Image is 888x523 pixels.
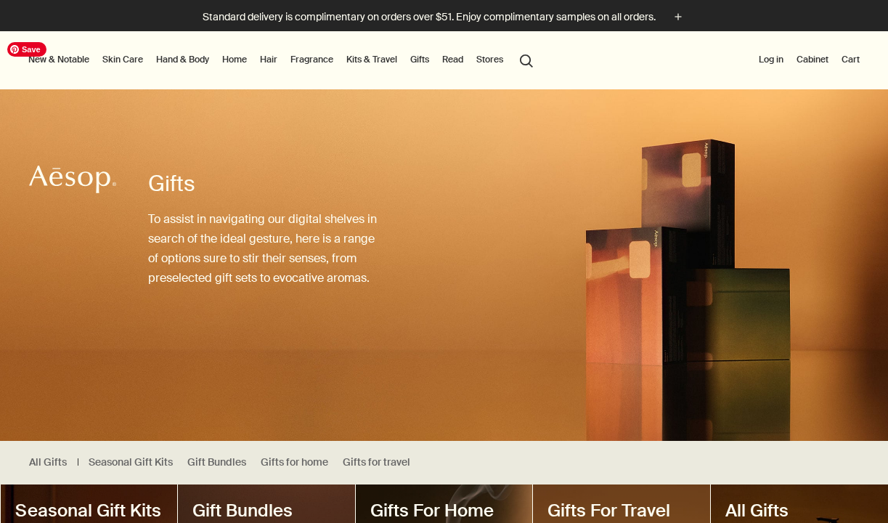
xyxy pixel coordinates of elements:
[513,46,539,73] button: Open search
[343,455,410,469] a: Gifts for travel
[148,209,386,288] p: To assist in navigating our digital shelves in search of the ideal gesture, here is a range of op...
[257,51,280,68] a: Hair
[439,51,466,68] a: Read
[794,51,831,68] a: Cabinet
[89,455,173,469] a: Seasonal Gift Kits
[343,51,400,68] a: Kits & Travel
[203,9,686,25] button: Standard delivery is complimentary on orders over $51. Enjoy complimentary samples on all orders.
[25,161,120,201] a: Aesop
[547,499,696,522] h2: Gifts For Travel
[839,51,863,68] button: Cart
[187,455,246,469] a: Gift Bundles
[725,499,873,522] h2: All Gifts
[29,165,116,194] svg: Aesop
[756,51,786,68] button: Log in
[407,51,432,68] a: Gifts
[29,455,67,469] a: All Gifts
[219,51,250,68] a: Home
[148,169,386,198] h1: Gifts
[288,51,336,68] a: Fragrance
[473,51,506,68] button: Stores
[15,499,163,522] h2: Seasonal Gift Kits
[153,51,212,68] a: Hand & Body
[370,499,518,522] h2: Gifts For Home
[192,499,341,522] h2: Gift Bundles
[25,51,92,68] button: New & Notable
[25,31,539,89] nav: primary
[261,455,328,469] a: Gifts for home
[756,31,863,89] nav: supplementary
[99,51,146,68] a: Skin Care
[203,9,656,25] p: Standard delivery is complimentary on orders over $51. Enjoy complimentary samples on all orders.
[7,42,46,57] span: Save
